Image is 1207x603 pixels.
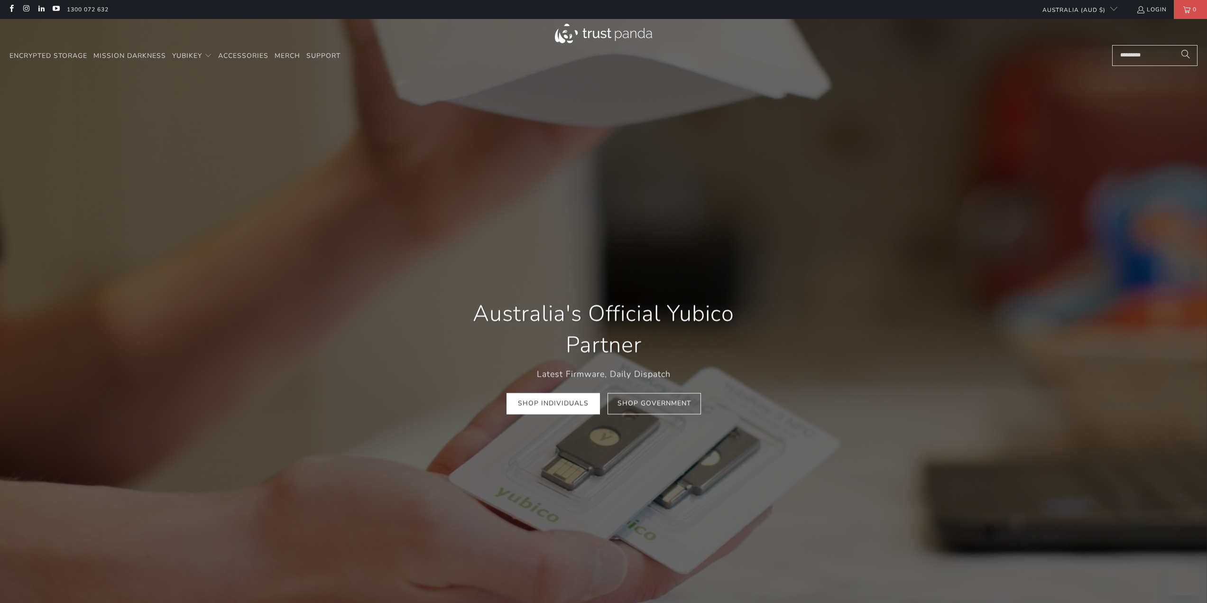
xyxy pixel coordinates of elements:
[93,45,166,67] a: Mission Darkness
[507,393,600,415] a: Shop Individuals
[218,51,268,60] span: Accessories
[22,6,30,13] a: Trust Panda Australia on Instagram
[1112,45,1198,66] input: Search...
[9,45,341,67] nav: Translation missing: en.navigation.header.main_nav
[9,45,87,67] a: Encrypted Storage
[9,51,87,60] span: Encrypted Storage
[306,51,341,60] span: Support
[608,393,701,415] a: Shop Government
[7,6,15,13] a: Trust Panda Australia on Facebook
[1136,4,1167,15] a: Login
[275,51,300,60] span: Merch
[67,4,109,15] a: 1300 072 632
[306,45,341,67] a: Support
[447,368,760,381] p: Latest Firmware, Daily Dispatch
[218,45,268,67] a: Accessories
[172,51,202,60] span: YubiKey
[37,6,45,13] a: Trust Panda Australia on LinkedIn
[52,6,60,13] a: Trust Panda Australia on YouTube
[1169,565,1199,595] iframe: Button to launch messaging window
[93,51,166,60] span: Mission Darkness
[1174,45,1198,66] button: Search
[447,298,760,361] h1: Australia's Official Yubico Partner
[275,45,300,67] a: Merch
[555,24,652,43] img: Trust Panda Australia
[172,45,212,67] summary: YubiKey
